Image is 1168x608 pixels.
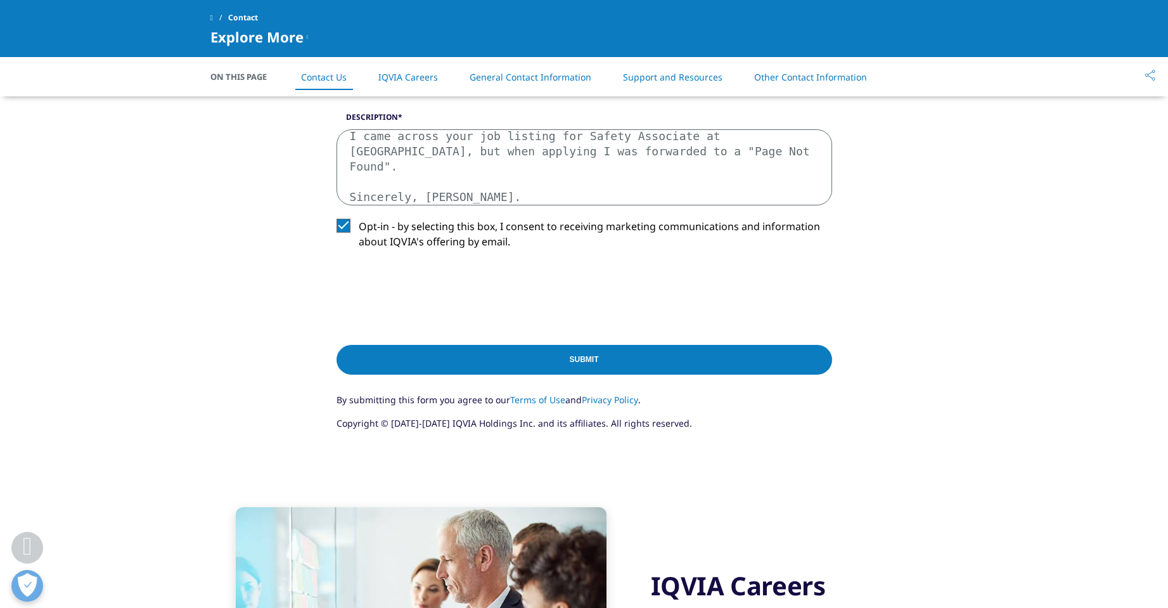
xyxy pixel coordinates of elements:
span: Explore More [210,29,304,44]
label: Opt-in - by selecting this box, I consent to receiving marketing communications and information a... [337,219,832,256]
span: Contact [228,6,258,29]
a: Contact Us [301,71,347,83]
p: By submitting this form you agree to our and . [337,393,832,417]
a: Support and Resources [623,71,722,83]
label: Description [337,112,832,129]
a: Terms of Use [510,394,565,406]
p: Copyright © [DATE]-[DATE] IQVIA Holdings Inc. and its affiliates. All rights reserved. [337,417,832,440]
a: IQVIA Careers [378,71,438,83]
h3: IQVIA Careers [651,570,958,602]
a: Other Contact Information [754,71,867,83]
a: Privacy Policy [582,394,638,406]
button: Åbn præferencer [11,570,43,602]
span: On This Page [210,70,280,83]
input: Submit [337,345,832,375]
a: General Contact Information [470,71,591,83]
iframe: reCAPTCHA [337,269,529,319]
